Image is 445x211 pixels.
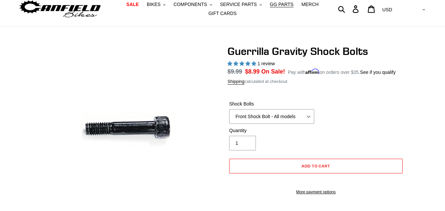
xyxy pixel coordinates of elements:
[270,2,294,7] span: GG PARTS
[302,2,319,7] span: MERCH
[229,159,403,173] button: Add to cart
[126,2,139,7] span: SALE
[302,163,331,168] span: Add to cart
[360,70,396,75] a: See if you qualify - Learn more about Affirm Financing (opens in modal)
[205,9,240,18] a: GIFT CARDS
[228,45,404,58] h1: Guerrilla Gravity Shock Bolts
[228,61,258,66] span: 5.00 stars
[147,2,160,7] span: BIKES
[229,127,314,134] label: Quantity
[228,68,242,75] s: $9.99
[229,189,403,195] a: More payment options
[228,78,404,85] div: calculated at checkout.
[306,69,320,74] span: Affirm
[258,61,275,66] span: 1 review
[208,11,237,16] span: GIFT CARDS
[173,2,207,7] span: COMPONENTS
[228,79,245,85] a: Shipping
[245,68,260,75] span: $8.99
[220,2,257,7] span: SERVICE PARTS
[288,67,396,76] p: Pay with on orders over $35.
[229,101,314,107] label: Shock Bolts
[261,67,285,76] span: On Sale!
